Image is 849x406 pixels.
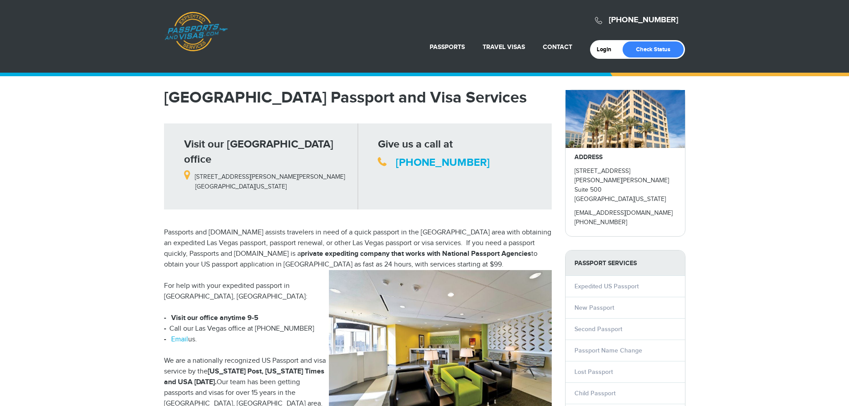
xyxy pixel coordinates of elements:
[164,227,552,270] p: Passports and [DOMAIN_NAME] assists travelers in need of a quick passport in the [GEOGRAPHIC_DATA...
[574,218,676,227] p: [PHONE_NUMBER]
[164,281,552,302] p: For help with your expedited passport in [GEOGRAPHIC_DATA], [GEOGRAPHIC_DATA]:
[164,334,552,345] li: us.
[574,209,673,217] a: [EMAIL_ADDRESS][DOMAIN_NAME]
[301,250,531,258] strong: private expediting company that works with National Passport Agencies
[574,304,614,312] a: New Passport
[430,43,465,51] a: Passports
[164,324,552,334] li: Call our Las Vegas office at [PHONE_NUMBER]
[483,43,525,51] a: Travel Visas
[597,46,618,53] a: Login
[396,156,490,169] a: [PHONE_NUMBER]
[574,347,642,354] a: Passport Name Change
[609,15,678,25] a: [PHONE_NUMBER]
[574,283,639,290] a: Expedited US Passport
[378,138,453,151] strong: Give us a call at
[184,138,333,166] strong: Visit our [GEOGRAPHIC_DATA] office
[574,368,613,376] a: Lost Passport
[164,367,324,386] strong: [US_STATE] Post, [US_STATE] Times and USA [DATE].
[566,250,685,276] strong: PASSPORT SERVICES
[184,167,351,191] p: [STREET_ADDRESS][PERSON_NAME][PERSON_NAME] [GEOGRAPHIC_DATA][US_STATE]
[623,41,684,57] a: Check Status
[574,167,676,204] p: [STREET_ADDRESS][PERSON_NAME][PERSON_NAME] Suite 500 [GEOGRAPHIC_DATA][US_STATE]
[171,335,188,344] a: Email
[171,314,258,322] strong: Visit our office anytime 9-5
[574,325,622,333] a: Second Passport
[566,90,685,148] img: howardhughes_-_28de80_-_029b8f063c7946511503b0bb3931d518761db640.jpg
[164,12,228,52] a: Passports & [DOMAIN_NAME]
[574,390,615,397] a: Child Passport
[574,153,603,161] strong: ADDRESS
[543,43,572,51] a: Contact
[164,90,552,106] h1: [GEOGRAPHIC_DATA] Passport and Visa Services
